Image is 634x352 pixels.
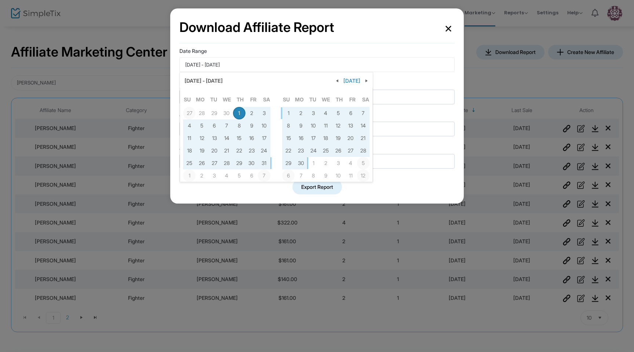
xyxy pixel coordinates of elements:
td: Tuesday, June 24, 2025 [307,144,320,157]
td: Tuesday, June 3, 2025 [208,169,221,182]
span: 6 [345,107,357,119]
td: Tuesday, July 8, 2025 [307,169,320,182]
td: Wednesday, June 18, 2025 [320,132,332,144]
td: Sunday, June 15, 2025 [282,132,295,144]
td: Tuesday, May 13, 2025 [208,132,221,144]
span: 17 [307,132,320,144]
td: Friday, June 6, 2025 [345,107,357,119]
span: 3 [258,107,270,119]
span: 28 [357,144,369,157]
span: 1 [282,107,295,119]
span: [DATE] [343,76,360,86]
span: 27 [208,157,221,169]
td: Sunday, June 29, 2025 [282,157,295,169]
th: We [320,91,332,103]
td: Thursday, May 22, 2025 [233,144,245,157]
span: 18 [183,144,196,157]
td: Monday, April 28, 2025 [196,107,208,119]
td: Thursday, June 12, 2025 [332,119,345,132]
span: 6 [282,169,295,182]
span: 1 [183,169,196,182]
th: Tu [307,91,318,103]
td: Monday, May 26, 2025 [196,157,208,169]
th: Mo [194,91,206,103]
th: Mo [294,91,305,103]
td: Thursday, May 1, 2025 [233,107,245,119]
td: Thursday, May 29, 2025 [233,157,245,169]
span: 5 [196,119,208,132]
td: Wednesday, July 9, 2025 [320,169,332,182]
span: 16 [245,132,258,144]
td: Monday, June 30, 2025 [295,157,307,169]
td: Saturday, July 5, 2025 [357,157,369,169]
span: 7 [258,169,270,182]
span: 22 [282,144,295,157]
td: Friday, May 9, 2025 [245,119,258,132]
span: 10 [332,169,345,182]
span: 25 [320,144,332,157]
span: 28 [196,107,208,119]
td: Friday, May 16, 2025 [245,132,258,144]
td: Thursday, June 19, 2025 [332,132,345,144]
td: Monday, May 5, 2025 [196,119,208,132]
span: 12 [332,119,345,132]
td: Wednesday, April 30, 2025 [221,107,233,119]
span: 31 [258,157,270,169]
button: Export Report [292,180,342,194]
span: 2 [320,157,332,169]
td: Thursday, June 26, 2025 [332,144,345,157]
td: Thursday, July 3, 2025 [332,157,345,169]
span: 29 [282,157,295,169]
span: 10 [307,119,320,132]
button: Navigate to next view [362,76,371,86]
td: Saturday, June 7, 2025 [357,107,369,119]
td: Saturday, May 10, 2025 [258,119,270,132]
span: 2 [196,169,208,182]
td: Sunday, June 8, 2025 [282,119,295,132]
td: Sunday, June 1, 2025 [282,107,295,119]
td: Friday, May 30, 2025 [245,157,258,169]
span: 5 [357,157,369,169]
span: 26 [332,144,345,157]
span: 12 [196,132,208,144]
span: 13 [208,132,221,144]
th: Th [333,91,345,103]
td: Tuesday, June 10, 2025 [307,119,320,132]
td: Tuesday, June 17, 2025 [307,132,320,144]
th: Su [280,91,292,103]
td: Monday, July 7, 2025 [295,169,307,182]
span: 11 [320,119,332,132]
th: Fr [247,91,259,103]
td: Sunday, June 1, 2025 [183,169,196,182]
td: Tuesday, May 20, 2025 [208,144,221,157]
td: Monday, May 19, 2025 [196,144,208,157]
th: Sa [360,91,371,103]
td: Saturday, May 31, 2025 [258,157,270,169]
th: Sa [260,91,272,103]
span: 6 [208,119,221,132]
span: 30 [245,157,258,169]
td: Saturday, May 24, 2025 [258,144,270,157]
th: Tu [208,91,219,103]
td: Thursday, June 5, 2025 [233,169,245,182]
td: Tuesday, April 29, 2025 [208,107,221,119]
span: 22 [233,144,245,157]
span: 13 [345,119,357,132]
td: Wednesday, June 11, 2025 [320,119,332,132]
span: 8 [282,119,295,132]
span: 14 [357,119,369,132]
span: 25 [183,157,196,169]
th: Fr [346,91,358,103]
span: 3 [208,169,221,182]
span: 24 [307,144,320,157]
span: 8 [233,119,245,132]
td: Friday, May 23, 2025 [245,144,258,157]
span: 4 [221,169,233,182]
span: 19 [332,132,345,144]
span: 1 [233,107,245,119]
td: Wednesday, June 4, 2025 [221,169,233,182]
span: 11 [183,132,196,144]
button: [DATE] - [DATE] [179,57,455,72]
td: Monday, June 2, 2025 [196,169,208,182]
span: 24 [258,144,270,157]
